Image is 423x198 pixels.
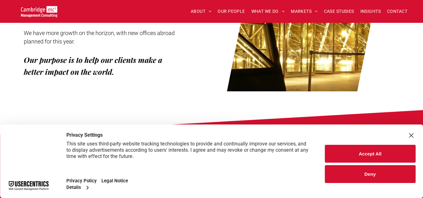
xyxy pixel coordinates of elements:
a: INSIGHTS [357,7,384,16]
a: CONTACT [384,7,410,16]
span: Our purpose is to help our clients make a better impact on the world. [24,55,162,77]
a: MARKETS [288,7,321,16]
a: WHAT WE DO [248,7,288,16]
span: We have more growth on the horizon, with new offices abroad planned for this year. [24,30,175,45]
a: Your Business Transformed | Cambridge Management Consulting [21,7,57,13]
a: CASE STUDIES [321,7,357,16]
img: Go to Homepage [21,6,57,17]
a: OUR PEOPLE [214,7,248,16]
a: ABOUT [188,7,215,16]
